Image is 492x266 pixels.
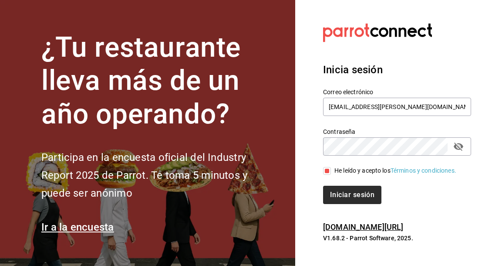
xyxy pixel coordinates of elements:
[334,166,456,175] div: He leído y acepto los
[323,186,381,204] button: Iniciar sesión
[391,167,456,174] a: Términos y condiciones.
[323,222,403,232] a: [DOMAIN_NAME][URL]
[323,62,471,78] h3: Inicia sesión
[41,31,276,131] h1: ¿Tu restaurante lleva más de un año operando?
[451,139,466,154] button: passwordField
[41,221,114,233] a: Ir a la encuesta
[323,98,471,116] input: Ingresa tu correo electrónico
[323,89,471,95] label: Correo electrónico
[323,128,471,134] label: Contraseña
[41,149,276,202] h2: Participa en la encuesta oficial del Industry Report 2025 de Parrot. Te toma 5 minutos y puede se...
[323,234,471,242] p: V1.68.2 - Parrot Software, 2025.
